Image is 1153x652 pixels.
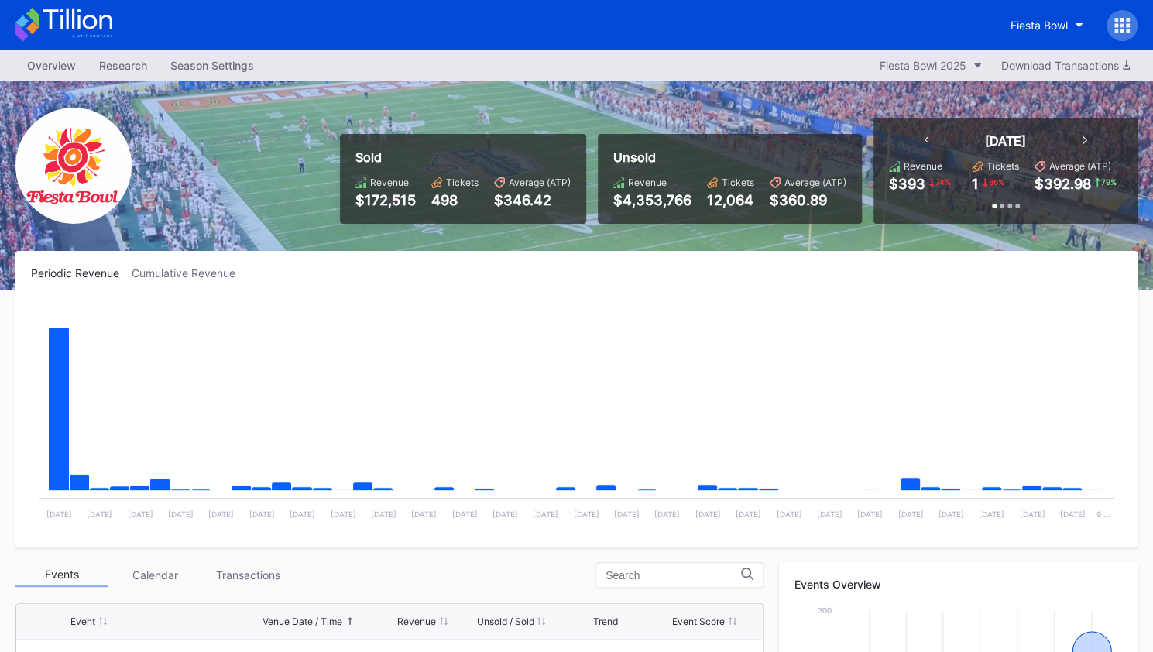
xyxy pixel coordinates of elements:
[452,510,478,519] text: [DATE]
[132,266,248,280] div: Cumulative Revenue
[654,510,680,519] text: [DATE]
[672,616,725,627] div: Event Score
[208,510,234,519] text: [DATE]
[494,192,571,208] div: $346.42
[31,266,132,280] div: Periodic Revenue
[999,11,1095,39] button: Fiesta Bowl
[614,510,640,519] text: [DATE]
[939,510,964,519] text: [DATE]
[1020,510,1045,519] text: [DATE]
[707,192,754,208] div: 12,064
[370,177,409,188] div: Revenue
[784,177,846,188] div: Average (ATP)
[201,563,294,587] div: Transactions
[108,563,201,587] div: Calendar
[897,510,923,519] text: [DATE]
[880,59,966,72] div: Fiesta Bowl 2025
[972,176,979,192] div: 1
[770,192,846,208] div: $360.89
[987,176,1006,188] div: 86 %
[818,606,832,615] text: 300
[263,616,342,627] div: Venue Date / Time
[1035,176,1091,192] div: $392.98
[889,176,925,192] div: $393
[371,510,396,519] text: [DATE]
[613,192,691,208] div: $4,353,766
[87,510,112,519] text: [DATE]
[794,578,1122,591] div: Events Overview
[446,177,479,188] div: Tickets
[476,616,534,627] div: Unsold / Sold
[15,54,88,77] a: Overview
[290,510,315,519] text: [DATE]
[1060,510,1086,519] text: [DATE]
[46,510,72,519] text: [DATE]
[628,177,667,188] div: Revenue
[904,160,942,172] div: Revenue
[857,510,883,519] text: [DATE]
[987,160,1019,172] div: Tickets
[817,510,842,519] text: [DATE]
[168,510,194,519] text: [DATE]
[736,510,761,519] text: [DATE]
[1001,59,1130,72] div: Download Transactions
[492,510,518,519] text: [DATE]
[70,616,95,627] div: Event
[593,616,618,627] div: Trend
[15,108,132,224] img: FiestaBowl.png
[613,149,846,165] div: Unsold
[574,510,599,519] text: [DATE]
[872,55,990,76] button: Fiesta Bowl 2025
[128,510,153,519] text: [DATE]
[411,510,437,519] text: [DATE]
[15,563,108,587] div: Events
[934,176,952,188] div: 74 %
[330,510,355,519] text: [DATE]
[606,569,741,582] input: Search
[1096,510,1110,519] text: 9 …
[993,55,1138,76] button: Download Transactions
[1049,160,1111,172] div: Average (ATP)
[979,510,1004,519] text: [DATE]
[509,177,571,188] div: Average (ATP)
[985,133,1026,149] div: [DATE]
[533,510,558,519] text: [DATE]
[31,299,1121,531] svg: Chart title
[397,616,436,627] div: Revenue
[159,54,266,77] a: Season Settings
[1011,19,1068,32] div: Fiesta Bowl
[355,149,571,165] div: Sold
[88,54,159,77] a: Research
[249,510,275,519] text: [DATE]
[722,177,754,188] div: Tickets
[355,192,416,208] div: $172,515
[1100,176,1118,188] div: 79 %
[776,510,801,519] text: [DATE]
[431,192,479,208] div: 498
[695,510,721,519] text: [DATE]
